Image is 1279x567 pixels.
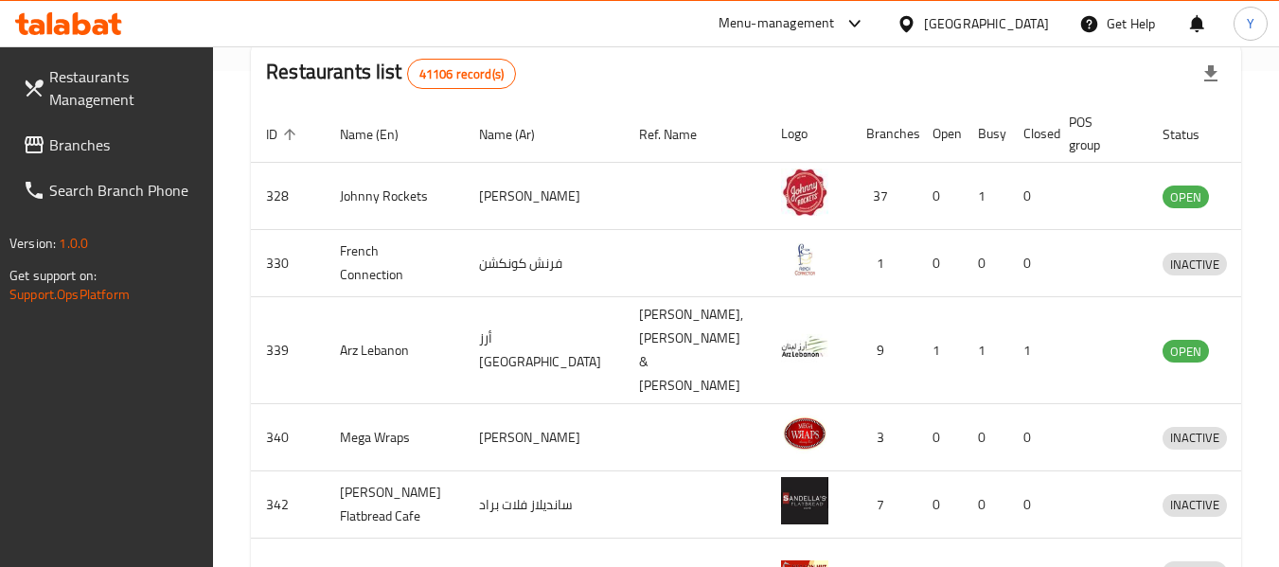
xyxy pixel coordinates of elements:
[917,230,963,297] td: 0
[266,123,302,146] span: ID
[719,12,835,35] div: Menu-management
[917,297,963,404] td: 1
[464,471,624,539] td: سانديلاز فلات براد
[917,163,963,230] td: 0
[464,230,624,297] td: فرنش كونكشن
[1163,123,1224,146] span: Status
[340,123,423,146] span: Name (En)
[251,163,325,230] td: 328
[1008,105,1054,163] th: Closed
[851,297,917,404] td: 9
[9,282,130,307] a: Support.OpsPlatform
[917,471,963,539] td: 0
[963,471,1008,539] td: 0
[924,13,1049,34] div: [GEOGRAPHIC_DATA]
[325,230,464,297] td: French Connection
[1163,427,1227,450] div: INACTIVE
[963,105,1008,163] th: Busy
[1163,341,1209,363] span: OPEN
[1163,494,1227,517] div: INACTIVE
[781,168,828,216] img: Johnny Rockets
[851,105,917,163] th: Branches
[1247,13,1254,34] span: Y
[1008,230,1054,297] td: 0
[1188,51,1234,97] div: Export file
[8,54,214,122] a: Restaurants Management
[963,404,1008,471] td: 0
[781,236,828,283] img: French Connection
[1163,427,1227,449] span: INACTIVE
[1163,494,1227,516] span: INACTIVE
[251,297,325,404] td: 339
[1008,297,1054,404] td: 1
[781,323,828,370] img: Arz Lebanon
[479,123,560,146] span: Name (Ar)
[49,133,199,156] span: Branches
[266,58,516,89] h2: Restaurants list
[917,404,963,471] td: 0
[325,471,464,539] td: [PERSON_NAME] Flatbread Cafe
[8,122,214,168] a: Branches
[1008,471,1054,539] td: 0
[9,263,97,288] span: Get support on:
[766,105,851,163] th: Logo
[963,163,1008,230] td: 1
[1163,340,1209,363] div: OPEN
[781,410,828,457] img: Mega Wraps
[407,59,516,89] div: Total records count
[325,404,464,471] td: Mega Wraps
[1163,254,1227,275] span: INACTIVE
[624,297,766,404] td: [PERSON_NAME],[PERSON_NAME] & [PERSON_NAME]
[917,105,963,163] th: Open
[464,404,624,471] td: [PERSON_NAME]
[251,230,325,297] td: 330
[851,471,917,539] td: 7
[325,297,464,404] td: Arz Lebanon
[1008,163,1054,230] td: 0
[851,163,917,230] td: 37
[464,163,624,230] td: [PERSON_NAME]
[325,163,464,230] td: Johnny Rockets
[49,179,199,202] span: Search Branch Phone
[8,168,214,213] a: Search Branch Phone
[59,231,88,256] span: 1.0.0
[1163,253,1227,275] div: INACTIVE
[251,404,325,471] td: 340
[9,231,56,256] span: Version:
[639,123,721,146] span: Ref. Name
[1008,404,1054,471] td: 0
[781,477,828,524] img: Sandella's Flatbread Cafe
[851,404,917,471] td: 3
[1069,111,1125,156] span: POS group
[1163,186,1209,208] span: OPEN
[963,230,1008,297] td: 0
[251,471,325,539] td: 342
[963,297,1008,404] td: 1
[408,65,515,83] span: 41106 record(s)
[49,65,199,111] span: Restaurants Management
[851,230,917,297] td: 1
[464,297,624,404] td: أرز [GEOGRAPHIC_DATA]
